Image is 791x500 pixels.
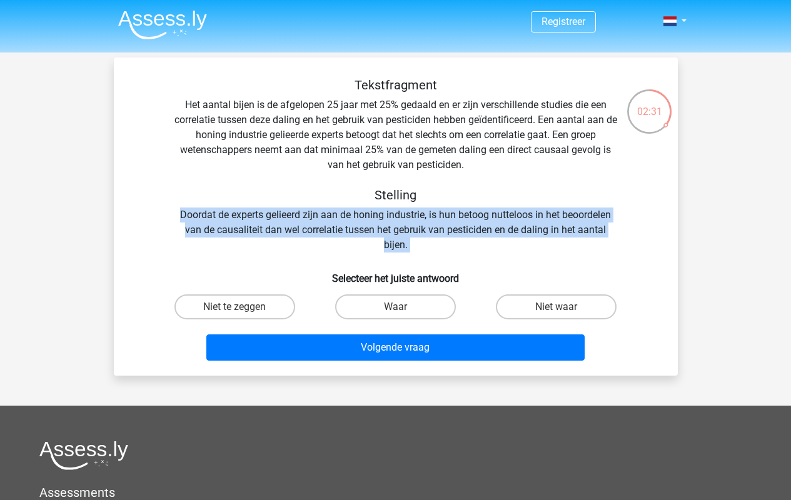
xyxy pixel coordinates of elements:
label: Niet te zeggen [174,294,295,319]
label: Niet waar [496,294,617,319]
h6: Selecteer het juiste antwoord [134,262,658,284]
img: Assessly [118,10,207,39]
h5: Stelling [174,187,618,202]
h5: Tekstfragment [174,77,618,92]
button: Volgende vraag [206,334,585,361]
a: Registreer [542,16,585,27]
img: Assessly logo [39,441,128,470]
div: 02:31 [626,88,673,119]
h5: Assessments [39,485,752,500]
div: Het aantal bijen is de afgelopen 25 jaar met 25% gedaald en er zijn verschillende studies die een... [134,77,658,252]
label: Waar [335,294,456,319]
